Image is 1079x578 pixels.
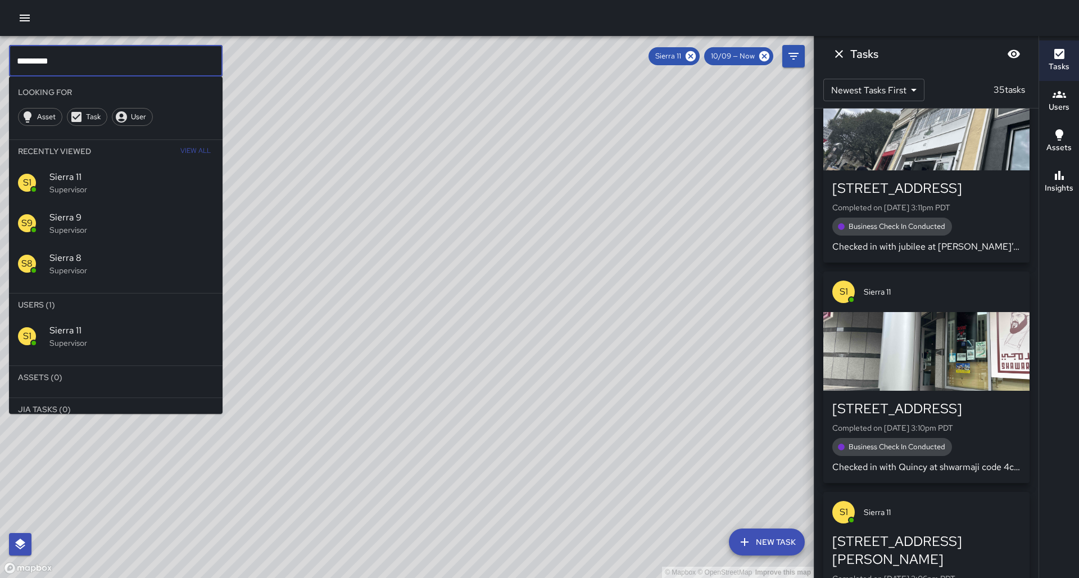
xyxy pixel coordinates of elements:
[80,111,107,123] span: Task
[832,400,1021,418] div: [STREET_ADDRESS]
[49,170,214,184] span: Sierra 11
[49,337,214,349] p: Supervisor
[989,83,1030,97] p: 35 tasks
[9,162,223,203] div: S1Sierra 11Supervisor
[828,43,850,65] button: Dismiss
[21,257,33,270] p: S8
[704,47,773,65] div: 10/09 — Now
[9,243,223,284] div: S8Sierra 8Supervisor
[9,316,223,356] div: S1Sierra 11Supervisor
[832,422,1021,433] p: Completed on [DATE] 3:10pm PDT
[9,293,223,316] li: Users (1)
[49,251,214,265] span: Sierra 8
[823,272,1030,483] button: S1Sierra 11[STREET_ADDRESS]Completed on [DATE] 3:10pm PDTBusiness Check In ConductedChecked in wi...
[125,111,152,123] span: User
[49,265,214,276] p: Supervisor
[1039,121,1079,162] button: Assets
[23,176,31,189] p: S1
[832,240,1021,254] p: Checked in with jubilee at [PERSON_NAME]’s pie code 4
[31,111,62,123] span: Asset
[9,366,223,389] li: Assets (0)
[823,79,924,101] div: Newest Tasks First
[864,286,1021,297] span: Sierra 11
[49,184,214,195] p: Supervisor
[1039,81,1079,121] button: Users
[782,45,805,67] button: Filters
[842,221,952,232] span: Business Check In Conducted
[1046,142,1072,154] h6: Assets
[18,108,62,126] div: Asset
[649,51,688,62] span: Sierra 11
[180,142,211,160] span: View All
[112,108,153,126] div: User
[21,216,33,230] p: S9
[9,398,223,421] li: Jia Tasks (0)
[9,81,223,103] li: Looking For
[832,202,1021,213] p: Completed on [DATE] 3:11pm PDT
[67,108,107,126] div: Task
[9,140,223,162] li: Recently Viewed
[840,285,848,299] p: S1
[49,224,214,236] p: Supervisor
[850,45,878,63] h6: Tasks
[864,507,1021,518] span: Sierra 11
[1039,40,1079,81] button: Tasks
[178,140,214,162] button: View All
[842,441,952,453] span: Business Check In Conducted
[704,51,761,62] span: 10/09 — Now
[832,532,1021,568] div: [STREET_ADDRESS][PERSON_NAME]
[1049,61,1069,73] h6: Tasks
[1049,101,1069,114] h6: Users
[649,47,700,65] div: Sierra 11
[729,529,805,556] button: New Task
[832,179,1021,197] div: [STREET_ADDRESS]
[1003,43,1025,65] button: Blur
[1039,162,1079,202] button: Insights
[49,324,214,337] span: Sierra 11
[23,329,31,343] p: S1
[823,51,1030,263] button: S1Sierra 11[STREET_ADDRESS]Completed on [DATE] 3:11pm PDTBusiness Check In ConductedChecked in wi...
[49,211,214,224] span: Sierra 9
[9,203,223,243] div: S9Sierra 9Supervisor
[832,460,1021,474] p: Checked in with Quincy at shwarmaji code 4c Code 4
[840,505,848,519] p: S1
[1045,182,1073,195] h6: Insights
